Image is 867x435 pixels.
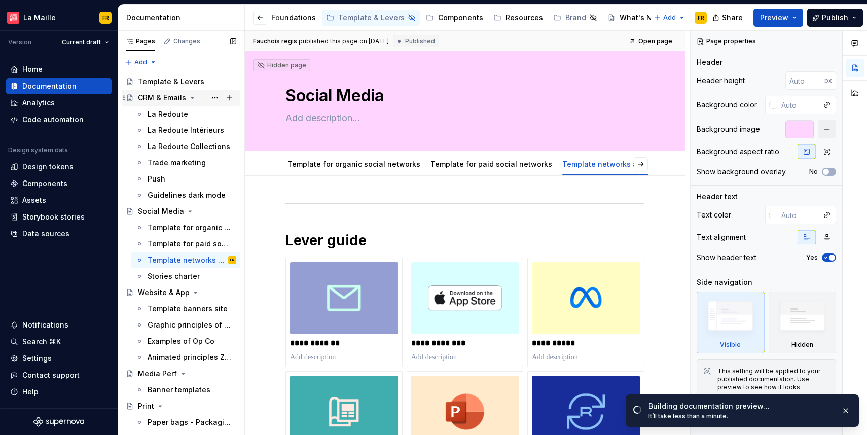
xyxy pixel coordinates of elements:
[760,13,788,23] span: Preview
[549,10,601,26] a: Brand
[173,37,200,45] div: Changes
[422,10,487,26] a: Components
[438,13,483,23] div: Components
[697,124,760,134] div: Background image
[603,10,673,26] a: What's New ?
[122,284,240,301] a: Website & App
[697,100,757,110] div: Background color
[131,106,240,122] a: La Redoute
[256,10,320,26] a: Foundations
[411,262,519,334] img: 1c5b7658-1f6c-49eb-8692-605ded0c260e.png
[285,231,644,249] h1: Lever guide
[489,10,547,26] a: Resources
[148,336,214,346] div: Examples of Op Co
[22,320,68,330] div: Notifications
[22,212,85,222] div: Storybook stories
[651,11,689,25] button: Add
[698,14,704,22] div: FR
[22,81,77,91] div: Documentation
[131,138,240,155] a: La Redoute Collections
[7,12,19,24] img: f15b4b9a-d43c-4bd8-bdfb-9b20b89b7814.png
[6,175,112,192] a: Components
[338,13,405,23] div: Template & Levers
[426,153,556,174] div: Template for paid social networks
[148,190,226,200] div: Guidelines dark mode
[148,385,210,395] div: Banner templates
[697,57,722,67] div: Header
[122,203,240,220] a: Social Media
[720,341,741,349] div: Visible
[290,262,398,334] img: 9c0e78e9-e6bc-4534-a524-29ea21bfa380.png
[697,232,746,242] div: Text alignment
[6,350,112,367] a: Settings
[272,13,316,23] div: Foundations
[131,333,240,349] a: Examples of Op Co
[126,37,155,45] div: Pages
[131,414,240,430] a: Paper bags - Packaging
[806,253,818,262] label: Yes
[405,37,435,45] span: Published
[791,341,813,349] div: Hidden
[663,14,676,22] span: Add
[8,8,405,28] div: Page tree
[697,76,745,86] div: Header height
[283,153,424,174] div: Template for organic social networks
[562,160,690,168] a: Template networks animated social
[148,158,206,168] div: Trade marketing
[717,367,829,391] div: This setting will be applied to your published documentation. Use preview to see how it looks.
[138,77,204,87] div: Template & Levers
[148,320,231,330] div: Graphic principles of Op Co
[785,71,824,90] input: Auto
[253,37,297,45] span: Fauchois regis
[62,38,101,46] span: Current draft
[558,153,694,174] div: Template networks animated social
[57,35,114,49] button: Current draft
[257,61,306,69] div: Hidden page
[722,13,743,23] span: Share
[148,125,224,135] div: La Redoute Intérieurs
[131,317,240,333] a: Graphic principles of Op Co
[122,74,240,90] a: Template & Levers
[22,64,43,75] div: Home
[769,292,837,353] div: Hidden
[138,287,190,298] div: Website & App
[620,13,669,23] div: What's New ?
[8,146,68,154] div: Design system data
[824,77,832,85] p: px
[148,352,231,362] div: Animated principles Zsa Op Co
[626,34,677,48] a: Open page
[6,192,112,208] a: Assets
[134,58,147,66] span: Add
[565,13,586,23] div: Brand
[126,13,240,23] div: Documentation
[131,220,240,236] a: Template for organic social networks
[8,38,31,46] div: Version
[707,9,749,27] button: Share
[138,369,177,379] div: Media Perf
[148,417,231,427] div: Paper bags - Packaging
[138,401,154,411] div: Print
[22,387,39,397] div: Help
[283,84,642,108] textarea: Social Media
[505,13,543,23] div: Resources
[33,417,84,427] svg: Supernova Logo
[148,255,226,265] div: Template networks animated social
[122,398,240,414] a: Print
[822,13,848,23] span: Publish
[131,301,240,317] a: Template banners site
[131,236,240,252] a: Template for paid social networks
[131,187,240,203] a: Guidelines dark mode
[22,229,69,239] div: Data sources
[148,239,231,249] div: Template for paid social networks
[138,206,184,216] div: Social Media
[697,167,786,177] div: Show background overlay
[230,255,234,265] div: FR
[22,115,84,125] div: Code automation
[777,206,818,224] input: Auto
[138,93,186,103] div: CRM & Emails
[6,226,112,242] a: Data sources
[148,271,200,281] div: Stories charter
[22,337,61,347] div: Search ⌘K
[6,317,112,333] button: Notifications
